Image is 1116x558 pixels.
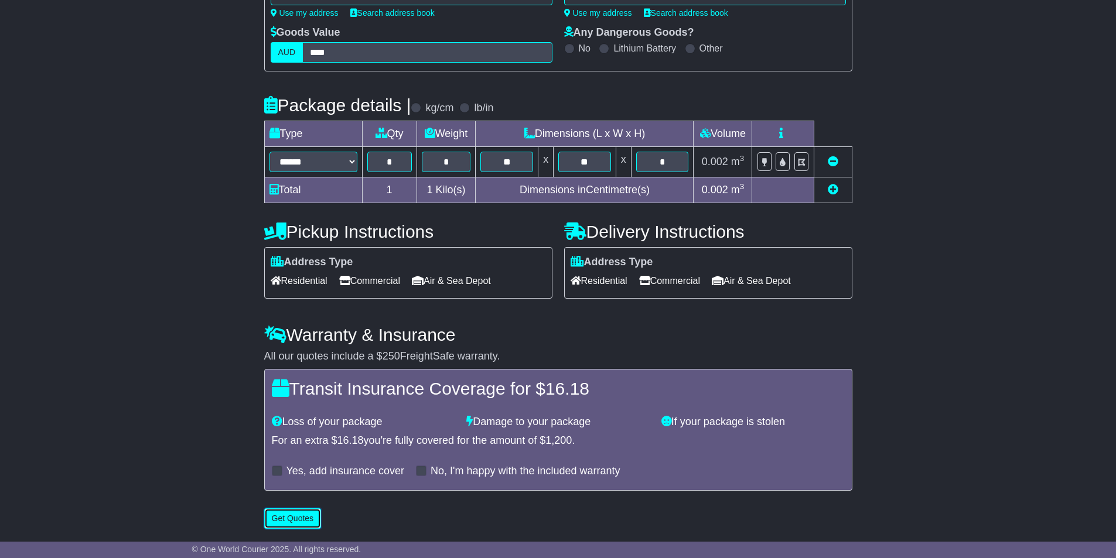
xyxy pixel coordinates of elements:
h4: Transit Insurance Coverage for $ [272,379,845,398]
sup: 3 [740,154,745,163]
label: Yes, add insurance cover [286,465,404,478]
td: Volume [694,121,752,147]
a: Use my address [271,8,339,18]
span: m [731,156,745,167]
span: 0.002 [702,156,728,167]
a: Search address book [350,8,435,18]
span: m [731,184,745,196]
span: 1 [426,184,432,196]
td: Total [264,177,362,203]
div: If your package is stolen [656,416,851,429]
label: Goods Value [271,26,340,39]
span: 1,200 [545,434,572,446]
td: x [538,147,554,177]
label: Any Dangerous Goods? [564,26,694,39]
label: Address Type [571,256,653,269]
td: Dimensions in Centimetre(s) [476,177,694,203]
h4: Warranty & Insurance [264,325,852,344]
td: Type [264,121,362,147]
label: Other [699,43,723,54]
div: Damage to your package [460,416,656,429]
button: Get Quotes [264,508,322,529]
td: Weight [417,121,476,147]
span: Commercial [339,272,400,290]
sup: 3 [740,182,745,191]
td: Kilo(s) [417,177,476,203]
td: 1 [362,177,417,203]
span: Residential [271,272,327,290]
td: Dimensions (L x W x H) [476,121,694,147]
span: 250 [383,350,400,362]
a: Use my address [564,8,632,18]
div: All our quotes include a $ FreightSafe warranty. [264,350,852,363]
span: 0.002 [702,184,728,196]
td: x [616,147,631,177]
span: 16.18 [545,379,589,398]
label: Address Type [271,256,353,269]
span: Residential [571,272,627,290]
a: Add new item [828,184,838,196]
label: lb/in [474,102,493,115]
label: kg/cm [425,102,453,115]
span: Air & Sea Depot [412,272,491,290]
a: Remove this item [828,156,838,167]
div: For an extra $ you're fully covered for the amount of $ . [272,434,845,447]
td: Qty [362,121,417,147]
h4: Delivery Instructions [564,222,852,241]
span: Commercial [639,272,700,290]
label: AUD [271,42,303,63]
span: 16.18 [337,434,364,446]
span: Air & Sea Depot [712,272,791,290]
label: No, I'm happy with the included warranty [431,465,620,478]
span: © One World Courier 2025. All rights reserved. [192,545,361,554]
div: Loss of your package [266,416,461,429]
label: No [579,43,591,54]
h4: Package details | [264,95,411,115]
h4: Pickup Instructions [264,222,552,241]
a: Search address book [644,8,728,18]
label: Lithium Battery [613,43,676,54]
